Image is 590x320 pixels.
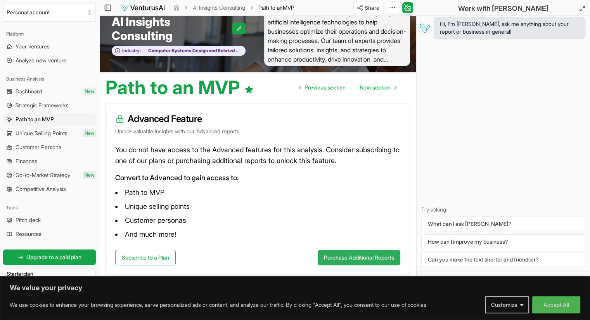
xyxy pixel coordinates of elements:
[83,88,96,95] span: New
[16,88,42,95] span: Dashboard
[115,214,400,227] li: Customer personas
[353,2,383,14] button: Share
[318,250,400,265] button: Purchase Additional Reports
[16,115,54,123] span: Path to an MVP
[16,216,41,224] span: Pitch deck
[16,129,67,137] span: Unique Selling Points
[3,183,96,195] a: Competitive Analysis
[115,172,400,183] p: Convert to Advanced to gain access to:
[106,78,254,97] h1: Path to an MVP
[264,6,410,66] span: An AI consultancy that leverages cutting-edge artificial intelligence technologies to help busine...
[112,46,246,56] button: Industry:Computer Systems Design and Related Services
[16,157,37,165] span: Finances
[421,234,585,249] button: How can I improve my business?
[120,3,165,12] img: logo
[16,185,66,193] span: Competitive Analysis
[421,252,585,267] button: Can you make the text shorter and friendlier?
[418,22,431,34] img: Vera
[115,200,400,213] li: Unique selling points
[16,230,42,238] span: Resources
[3,201,96,214] div: Tools
[115,228,400,241] li: And much more!
[258,4,294,12] span: Path to anMVP
[3,113,96,126] a: Path to an MVP
[305,84,346,91] span: Previous section
[122,48,141,54] span: Industry:
[3,214,96,226] a: Pitch deck
[10,300,427,310] p: We use cookies to enhance your browsing experience, serve personalized ads or content, and analyz...
[3,54,96,67] a: Analyze new venture
[16,57,67,64] span: Analyze new venture
[10,283,580,292] p: We value your privacy
[532,296,580,313] button: Accept All
[83,171,96,179] span: New
[3,28,96,40] div: Platform
[3,249,96,265] a: Upgrade to a paid plan
[421,217,585,231] button: What can I ask [PERSON_NAME]?
[115,186,400,199] li: Path to MVP
[3,3,96,22] button: Select an organization
[458,3,548,14] h2: Work with [PERSON_NAME]
[258,4,283,11] span: Path to an
[353,80,402,95] a: Go to next page
[26,253,81,261] span: Upgrade to a paid plan
[16,102,69,109] span: Strategic Frameworks
[115,250,176,265] a: Subscribe to a Plan
[16,171,70,179] span: Go-to-Market Strategy
[365,4,379,12] span: Share
[115,113,400,125] h3: Advanced Feature
[16,43,50,50] span: Your ventures
[3,127,96,139] a: Unique Selling PointsNew
[115,145,400,166] p: You do not have access to the Advanced features for this analysis. Consider subscribing to one of...
[485,296,529,313] button: Customize
[3,73,96,85] div: Business Analysis
[193,4,245,12] a: AI Insights Consulting
[440,20,579,36] span: Hi, I'm [PERSON_NAME], ask me anything about your report or business in general!
[421,206,585,213] p: Try asking:
[3,169,96,181] a: Go-to-Market StrategyNew
[115,127,400,135] p: Unlock valuable insights with our Advanced reports
[3,99,96,112] a: Strategic Frameworks
[173,4,294,12] nav: breadcrumb
[293,80,352,95] a: Go to previous page
[293,80,402,95] nav: pagination
[3,141,96,153] a: Customer Persona
[3,40,96,53] a: Your ventures
[16,143,61,151] span: Customer Persona
[141,48,241,54] span: Computer Systems Design and Related Services
[7,270,92,278] h3: Starter plan
[3,85,96,98] a: DashboardNew
[3,228,96,240] a: Resources
[83,129,96,137] span: New
[112,15,232,43] span: AI Insights Consulting
[360,84,391,91] span: Next section
[3,155,96,167] a: Finances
